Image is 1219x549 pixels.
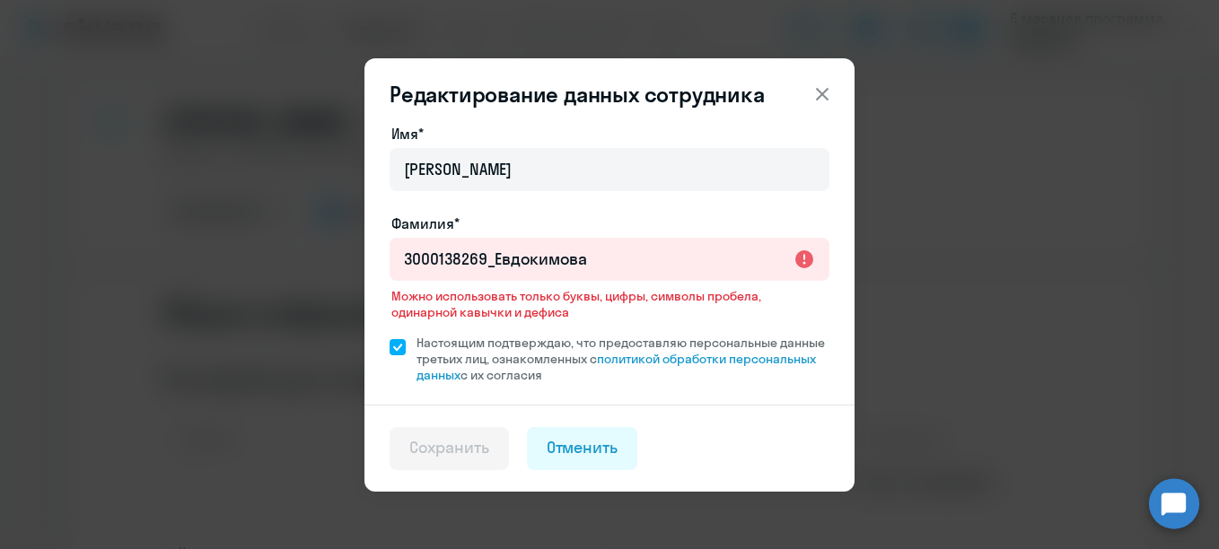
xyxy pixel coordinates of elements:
a: политикой обработки персональных данных [417,351,816,383]
button: Отменить [527,427,638,470]
label: Фамилия* [391,213,460,234]
span: Можно использовать только буквы, цифры, символы пробела, одинарной кавычки и дефиса [391,288,828,320]
div: Сохранить [409,436,489,459]
header: Редактирование данных сотрудника [364,80,855,109]
span: Настоящим подтверждаю, что предоставляю персональные данные третьих лиц, ознакомленных с с их сог... [417,335,829,383]
div: Отменить [547,436,618,459]
button: Сохранить [390,427,509,470]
